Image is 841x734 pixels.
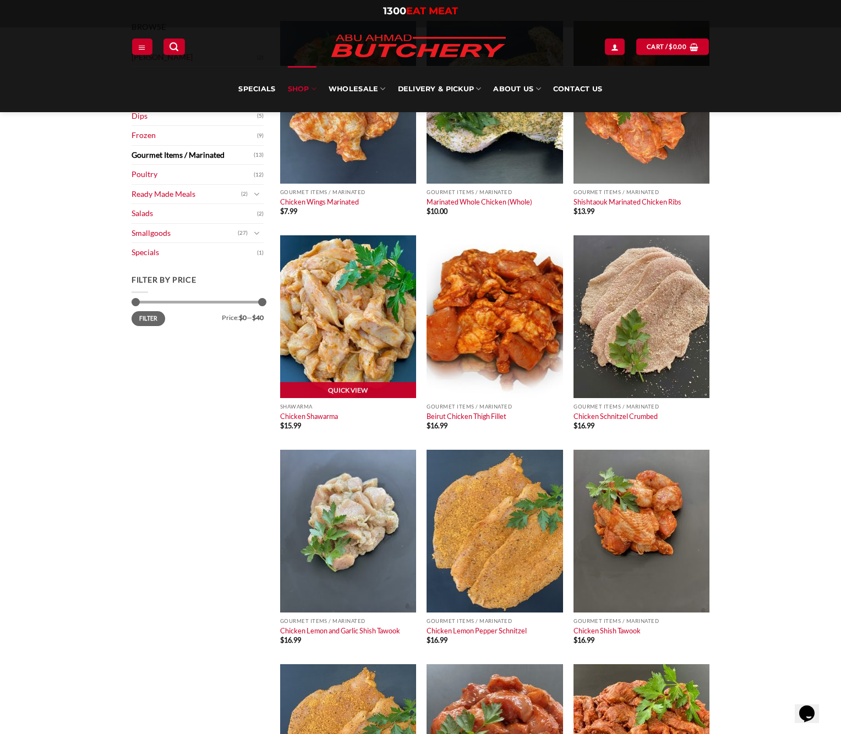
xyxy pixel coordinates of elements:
[669,43,686,50] bdi: 0.00
[280,636,284,644] span: $
[574,197,681,206] a: Shishtaouk Marinated Chicken Ribs
[280,618,416,624] p: Gourmet Items / Marinated
[574,207,594,216] bdi: 13.99
[574,636,594,644] bdi: 16.99
[280,404,416,410] p: Shawarma
[239,313,247,322] span: $0
[257,245,264,261] span: (1)
[257,206,264,222] span: (2)
[383,5,458,17] a: 1300EAT MEAT
[250,188,264,200] button: Toggle
[669,42,673,52] span: $
[288,66,316,112] a: SHOP
[280,189,416,195] p: Gourmet Items / Marinated
[280,207,297,216] bdi: 7.99
[132,165,254,184] a: Poultry
[605,38,625,54] a: Login
[574,207,577,216] span: $
[574,450,709,612] img: Chicken-Shish-Tawook
[493,66,540,112] a: About Us
[132,185,241,204] a: Ready Made Meals
[280,450,416,612] img: Chicken-Lemon-and-Garlic-Shish-Tawook
[132,311,264,321] div: Price: —
[132,38,152,54] a: Menu
[280,412,338,421] a: Chicken Shawarma
[636,38,709,54] a: View cart
[257,108,264,124] span: (5)
[427,618,563,624] p: Gourmet Items / Marinated
[427,421,430,430] span: $
[574,235,709,398] img: Chicken-Schnitzel-Crumbed (per 1Kg)
[280,626,400,635] a: Chicken Lemon and Garlic Shish Tawook
[574,636,577,644] span: $
[427,189,563,195] p: Gourmet Items / Marinated
[574,404,709,410] p: Gourmet Items / Marinated
[280,421,301,430] bdi: 15.99
[427,421,447,430] bdi: 16.99
[238,225,248,241] span: (27)
[574,421,577,430] span: $
[427,235,563,398] img: Beirut Chicken Thigh Fillet
[132,107,257,126] a: Dips
[406,5,458,17] span: EAT MEAT
[254,167,264,183] span: (12)
[252,313,264,322] span: $40
[574,189,709,195] p: Gourmet Items / Marinated
[574,626,641,635] a: Chicken Shish Tawook
[574,618,709,624] p: Gourmet Items / Marinated
[250,227,264,239] button: Toggle
[163,38,184,54] a: Search
[257,128,264,144] span: (9)
[427,626,527,635] a: Chicken Lemon Pepper Schnitzel
[795,690,830,723] iframe: chat widget
[280,207,284,216] span: $
[427,412,506,421] a: Beirut Chicken Thigh Fillet
[427,636,447,644] bdi: 16.99
[427,197,532,206] a: Marinated Whole Chicken (Whole)
[132,243,257,262] a: Specials
[280,421,284,430] span: $
[427,404,563,410] p: Gourmet Items / Marinated
[427,636,430,644] span: $
[132,275,196,284] span: Filter by price
[398,66,482,112] a: Delivery & Pickup
[280,382,416,399] a: Quick View
[647,42,686,52] span: Cart /
[574,412,658,421] a: Chicken Schnitzel Crumbed
[280,197,359,206] a: Chicken Wings Marinated
[132,224,238,243] a: Smallgoods
[132,146,254,165] a: Gourmet Items / Marinated
[241,186,248,202] span: (2)
[427,450,563,612] img: Chicken_Lemon_Pepper_Schnitzel
[574,421,594,430] bdi: 16.99
[280,235,416,398] img: Chicken Shawarma
[254,147,264,163] span: (13)
[238,66,275,112] a: Specials
[132,204,257,223] a: Salads
[329,66,386,112] a: Wholesale
[427,207,447,216] bdi: 10.00
[322,27,515,66] img: Abu Ahmad Butchery
[553,66,603,112] a: Contact Us
[132,126,257,145] a: Frozen
[280,636,301,644] bdi: 16.99
[427,207,430,216] span: $
[132,311,165,326] button: Filter
[383,5,406,17] span: 1300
